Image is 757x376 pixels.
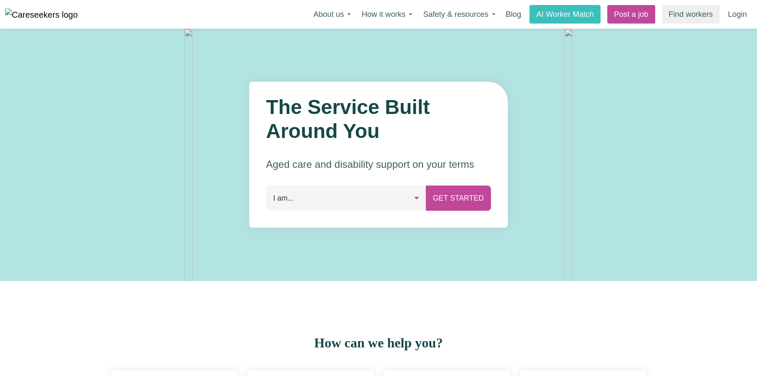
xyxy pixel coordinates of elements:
a: Careseekers logo [5,5,78,23]
button: How it works [356,5,418,23]
p: Aged care and disability support on your terms [266,157,491,172]
button: Get Started [426,185,491,211]
button: I am... [266,185,426,211]
img: Careseekers logo [5,8,78,21]
h2: How can we help you? [106,335,651,351]
button: Safety & resources [418,5,500,23]
a: Find workers [662,5,720,24]
h1: The Service Built Around You [266,95,491,143]
a: AI Worker Match [529,5,601,24]
button: About us [308,5,356,23]
a: Blog [501,5,527,24]
a: Post a job [607,5,655,24]
a: Login [723,5,752,24]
